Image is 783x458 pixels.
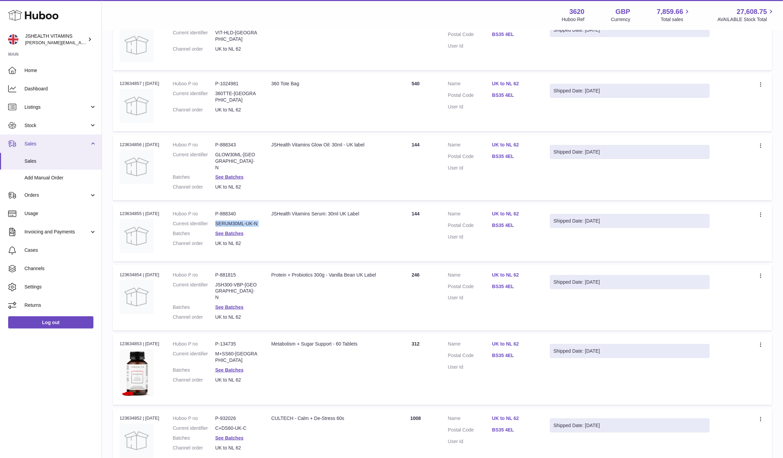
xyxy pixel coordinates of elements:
strong: 3620 [569,7,585,16]
a: See Batches [215,231,244,236]
div: JSHEALTH VITAMINS [25,33,86,46]
dt: Channel order [173,240,215,247]
dt: Channel order [173,46,215,52]
span: Total sales [661,16,691,23]
dt: Postal Code [448,31,492,39]
div: Shipped Date: [DATE] [554,88,706,94]
a: UK to NL 62 [492,415,536,422]
span: Invoicing and Payments [24,229,89,235]
a: See Batches [215,174,244,180]
div: Huboo Ref [562,16,585,23]
dt: Postal Code [448,427,492,435]
dt: Postal Code [448,352,492,360]
dt: Current identifier [173,282,215,301]
dd: GLOW30ML-[GEOGRAPHIC_DATA]-N [215,152,258,171]
span: Stock [24,122,89,129]
dd: P-1024981 [215,81,258,87]
div: CULTECH - Calm + De-Stress 60s [271,415,384,422]
div: Shipped Date: [DATE] [554,149,706,155]
a: UK to NL 62 [492,272,536,278]
td: 1074 [390,13,441,70]
dt: Name [448,415,492,423]
span: Cases [24,247,96,253]
dt: Batches [173,230,215,237]
strong: GBP [616,7,630,16]
dt: Postal Code [448,222,492,230]
a: BS35 4EL [492,222,536,229]
td: 144 [390,204,441,261]
dd: P-881815 [215,272,258,278]
a: BS35 4EL [492,352,536,359]
div: Metabolism + Sugar Support - 60 Tablets [271,341,384,347]
span: Sales [24,158,96,164]
div: 123634855 | [DATE] [120,211,159,217]
dd: 360TTE-[GEOGRAPHIC_DATA] [215,90,258,103]
dt: Batches [173,435,215,441]
a: BS35 4EL [492,92,536,99]
dd: P-134735 [215,341,258,347]
span: Home [24,67,96,74]
div: Shipped Date: [DATE] [554,27,706,33]
a: See Batches [215,367,244,373]
span: Channels [24,265,96,272]
dd: JSH300-VBP-[GEOGRAPHIC_DATA]-N [215,282,258,301]
dt: Current identifier [173,90,215,103]
dd: SERUM30ML-UK-N [215,221,258,227]
dt: Batches [173,304,215,311]
span: AVAILABLE Stock Total [717,16,775,23]
dd: UK to NL 62 [215,107,258,113]
dt: User Id [448,295,492,301]
dt: Name [448,341,492,349]
a: UK to NL 62 [492,341,536,347]
div: Shipped Date: [DATE] [554,279,706,285]
dt: Batches [173,367,215,373]
td: 312 [390,334,441,405]
div: JSHealth Vitamins Glow Oil: 30ml - UK label [271,142,384,148]
a: UK to NL 62 [492,142,536,148]
dd: C+DS60-UK-C [215,425,258,431]
img: no-photo.jpg [120,280,154,314]
td: 246 [390,265,441,331]
img: no-photo.jpg [120,219,154,253]
dt: Channel order [173,107,215,113]
span: [PERSON_NAME][EMAIL_ADDRESS][DOMAIN_NAME] [25,40,136,45]
dt: User Id [448,438,492,445]
dt: Name [448,211,492,219]
a: BS35 4EL [492,427,536,433]
dt: Channel order [173,184,215,190]
img: no-photo.jpg [120,150,154,184]
td: 540 [390,74,441,131]
div: Currency [611,16,630,23]
span: Add Manual Order [24,175,96,181]
dt: Current identifier [173,30,215,42]
div: 123634853 | [DATE] [120,341,159,347]
a: UK to NL 62 [492,211,536,217]
img: no-photo.jpg [120,89,154,123]
dt: User Id [448,104,492,110]
a: BS35 4EL [492,153,536,160]
dt: Channel order [173,445,215,451]
div: Shipped Date: [DATE] [554,218,706,224]
a: UK to NL 62 [492,81,536,87]
dt: Current identifier [173,221,215,227]
dd: UK to NL 62 [215,184,258,190]
dt: Batches [173,174,215,180]
dt: Huboo P no [173,81,215,87]
div: JSHealth Vitamins Serum: 30ml UK Label [271,211,384,217]
div: Protein + Probiotics 300g - Vanilla Bean UK Label [271,272,384,278]
dd: UK to NL 62 [215,314,258,320]
img: no-photo.jpg [120,28,154,62]
a: See Batches [215,304,244,310]
dt: Postal Code [448,283,492,292]
dt: User Id [448,165,492,171]
dt: Huboo P no [173,415,215,422]
div: Shipped Date: [DATE] [554,348,706,354]
div: Shipped Date: [DATE] [554,422,706,429]
dt: User Id [448,364,492,370]
dt: Current identifier [173,152,215,171]
div: 123634856 | [DATE] [120,142,159,148]
dt: User Id [448,43,492,49]
a: 7,859.66 Total sales [657,7,691,23]
span: 27,608.75 [737,7,767,16]
a: See Batches [215,435,244,441]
